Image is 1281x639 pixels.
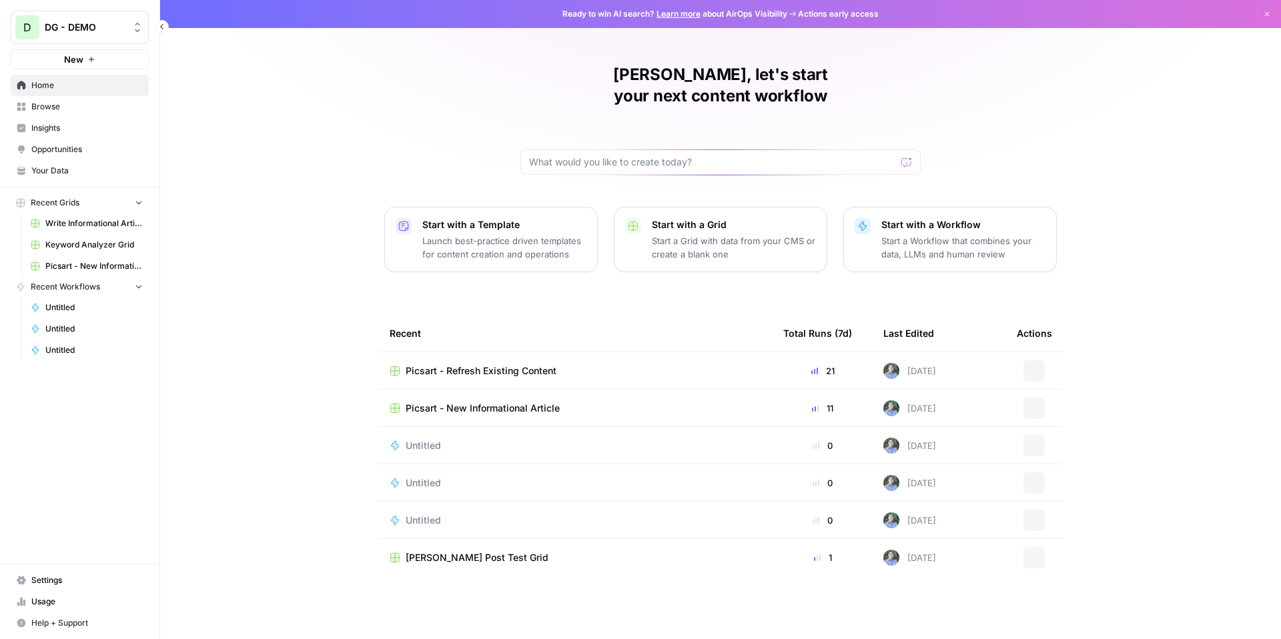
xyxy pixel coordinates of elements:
[614,207,827,272] button: Start with a GridStart a Grid with data from your CMS or create a blank one
[25,318,149,340] a: Untitled
[783,402,862,415] div: 11
[25,213,149,234] a: Write Informational Article
[25,340,149,361] a: Untitled
[390,514,762,527] a: Untitled
[883,363,899,379] img: f99d8lwoqhc1ne2bwf7b49ov7y8s
[406,402,560,415] span: Picsart - New Informational Article
[1017,315,1052,352] div: Actions
[883,512,899,528] img: f99d8lwoqhc1ne2bwf7b49ov7y8s
[64,53,83,66] span: New
[883,550,936,566] div: [DATE]
[11,49,149,69] button: New
[883,550,899,566] img: f99d8lwoqhc1ne2bwf7b49ov7y8s
[406,476,441,490] span: Untitled
[390,551,762,564] a: [PERSON_NAME] Post Test Grid
[31,574,143,586] span: Settings
[422,234,586,261] p: Launch best-practice driven templates for content creation and operations
[31,596,143,608] span: Usage
[45,301,143,313] span: Untitled
[883,315,934,352] div: Last Edited
[25,297,149,318] a: Untitled
[25,255,149,277] a: Picsart - New Informational Article
[783,514,862,527] div: 0
[45,217,143,229] span: Write Informational Article
[11,612,149,634] button: Help + Support
[390,364,762,378] a: Picsart - Refresh Existing Content
[406,439,441,452] span: Untitled
[657,9,701,19] a: Learn more
[11,591,149,612] a: Usage
[883,363,936,379] div: [DATE]
[390,402,762,415] a: Picsart - New Informational Article
[31,281,100,293] span: Recent Workflows
[883,475,899,491] img: f99d8lwoqhc1ne2bwf7b49ov7y8s
[11,139,149,160] a: Opportunities
[31,79,143,91] span: Home
[881,234,1045,261] p: Start a Workflow that combines your data, LLMs and human review
[883,438,899,454] img: f99d8lwoqhc1ne2bwf7b49ov7y8s
[390,315,762,352] div: Recent
[23,19,31,35] span: D
[45,344,143,356] span: Untitled
[31,617,143,629] span: Help + Support
[422,218,586,231] p: Start with a Template
[783,315,852,352] div: Total Runs (7d)
[11,570,149,591] a: Settings
[11,117,149,139] a: Insights
[883,400,936,416] div: [DATE]
[31,122,143,134] span: Insights
[783,364,862,378] div: 21
[45,260,143,272] span: Picsart - New Informational Article
[11,160,149,181] a: Your Data
[652,234,816,261] p: Start a Grid with data from your CMS or create a blank one
[31,197,79,209] span: Recent Grids
[11,11,149,44] button: Workspace: DG - DEMO
[406,514,441,527] span: Untitled
[883,400,899,416] img: f99d8lwoqhc1ne2bwf7b49ov7y8s
[11,75,149,96] a: Home
[883,438,936,454] div: [DATE]
[406,364,556,378] span: Picsart - Refresh Existing Content
[562,8,787,20] span: Ready to win AI search? about AirOps Visibility
[11,277,149,297] button: Recent Workflows
[25,234,149,255] a: Keyword Analyzer Grid
[45,323,143,335] span: Untitled
[883,475,936,491] div: [DATE]
[783,439,862,452] div: 0
[783,476,862,490] div: 0
[384,207,598,272] button: Start with a TemplateLaunch best-practice driven templates for content creation and operations
[406,551,548,564] span: [PERSON_NAME] Post Test Grid
[390,476,762,490] a: Untitled
[520,64,921,107] h1: [PERSON_NAME], let's start your next content workflow
[11,193,149,213] button: Recent Grids
[31,101,143,113] span: Browse
[31,165,143,177] span: Your Data
[31,143,143,155] span: Opportunities
[798,8,879,20] span: Actions early access
[881,218,1045,231] p: Start with a Workflow
[11,96,149,117] a: Browse
[783,551,862,564] div: 1
[883,512,936,528] div: [DATE]
[652,218,816,231] p: Start with a Grid
[45,21,125,34] span: DG - DEMO
[529,155,896,169] input: What would you like to create today?
[843,207,1057,272] button: Start with a WorkflowStart a Workflow that combines your data, LLMs and human review
[390,439,762,452] a: Untitled
[45,239,143,251] span: Keyword Analyzer Grid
